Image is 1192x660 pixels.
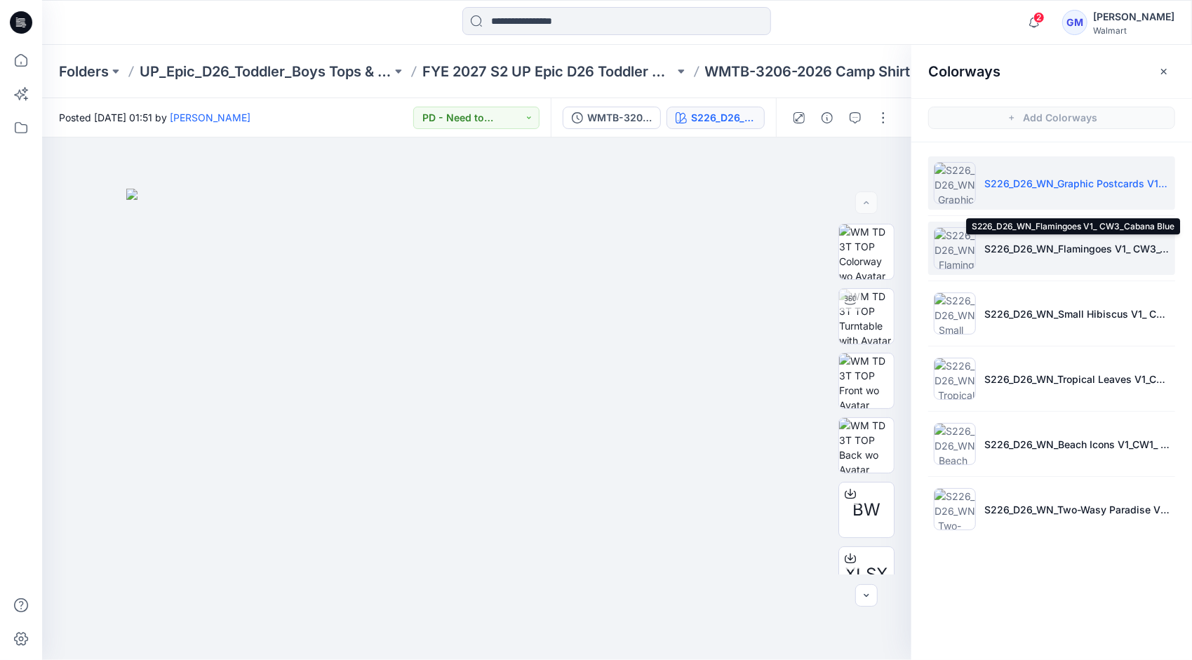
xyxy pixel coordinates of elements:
div: S226_D26_WN_Graphic Postcards V1_ CW1_Aqua Pearl_8.4IN [691,110,756,126]
img: WM TD 3T TOP Back wo Avatar [839,418,894,473]
div: GM [1062,10,1087,35]
img: S226_D26_WN_Two-Wasy Paradise V1_CW3_Blue Cove [934,488,976,530]
span: XLSX [845,562,888,587]
span: Posted [DATE] 01:51 by [59,110,250,125]
p: S226_D26_WN_Small Hibiscus V1_ CW3_Brilliant Red_Vivid White [984,307,1170,321]
img: S226_D26_WN_Small Hibiscus V1_ CW3_Brilliant Red_Vivid White [934,292,976,335]
a: UP_Epic_D26_Toddler_Boys Tops & Bottoms [140,62,391,81]
img: S226_D26_WN_Beach Icons V1_CW1_ Silver Birch_Orange Sunset 1 [934,423,976,465]
h2: Colorways [928,63,1000,80]
img: WM TD 3T TOP Colorway wo Avatar [839,224,894,279]
div: WMTB-3206-2026 Camp Shirt_Full Colorway [587,110,652,126]
div: [PERSON_NAME] [1093,8,1174,25]
img: WM TD 3T TOP Front wo Avatar [839,353,894,408]
img: S226_D26_WN_Graphic Postcards V1_ CW1_Aqua Pearl_8.4IN [934,162,976,204]
p: S226_D26_WN_Flamingoes V1_ CW3_Cabana Blue [984,241,1170,256]
button: S226_D26_WN_Graphic Postcards V1_ CW1_Aqua Pearl_8.4IN [667,107,765,129]
button: Details [816,107,838,129]
img: S226_D26_WN_Tropical Leaves V1_CW1_Black Soot_Old Ivory Cream_12.62IN [934,358,976,400]
div: Walmart [1093,25,1174,36]
img: WM TD 3T TOP Turntable with Avatar [839,289,894,344]
p: S226_D26_WN_Two-Wasy Paradise V1_CW3_Blue Cove [984,502,1170,517]
p: WMTB-3206-2026 Camp Shirt [705,62,911,81]
a: FYE 2027 S2 UP Epic D26 Toddler Boy Tops & Bottoms [422,62,674,81]
p: S226_D26_WN_Graphic Postcards V1_ CW1_Aqua Pearl_8.4IN [984,176,1170,191]
button: WMTB-3206-2026 Camp Shirt_Full Colorway [563,107,661,129]
img: S226_D26_WN_Flamingoes V1_ CW3_Cabana Blue [934,227,976,269]
a: [PERSON_NAME] [170,112,250,123]
span: BW [852,497,880,523]
a: Folders [59,62,109,81]
p: S226_D26_WN_Beach Icons V1_CW1_ Silver Birch_Orange Sunset 1 [984,437,1170,452]
p: S226_D26_WN_Tropical Leaves V1_CW1_Black Soot_Old Ivory Cream_12.62IN [984,372,1170,386]
span: 2 [1033,12,1045,23]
